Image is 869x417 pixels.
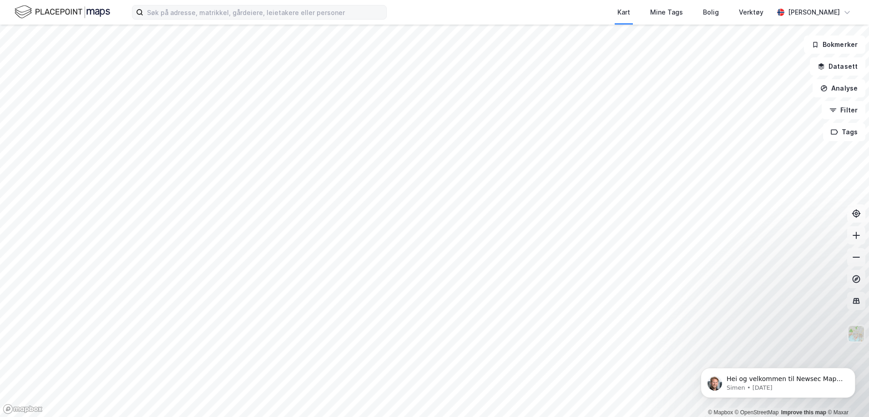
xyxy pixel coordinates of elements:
[822,101,865,119] button: Filter
[15,4,110,20] img: logo.f888ab2527a4732fd821a326f86c7f29.svg
[3,404,43,414] a: Mapbox homepage
[708,409,733,416] a: Mapbox
[687,349,869,412] iframe: Intercom notifications message
[703,7,719,18] div: Bolig
[848,325,865,342] img: Z
[813,79,865,97] button: Analyse
[788,7,840,18] div: [PERSON_NAME]
[617,7,630,18] div: Kart
[739,7,763,18] div: Verktøy
[143,5,386,19] input: Søk på adresse, matrikkel, gårdeiere, leietakere eller personer
[650,7,683,18] div: Mine Tags
[810,57,865,76] button: Datasett
[804,36,865,54] button: Bokmerker
[781,409,826,416] a: Improve this map
[823,123,865,141] button: Tags
[735,409,779,416] a: OpenStreetMap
